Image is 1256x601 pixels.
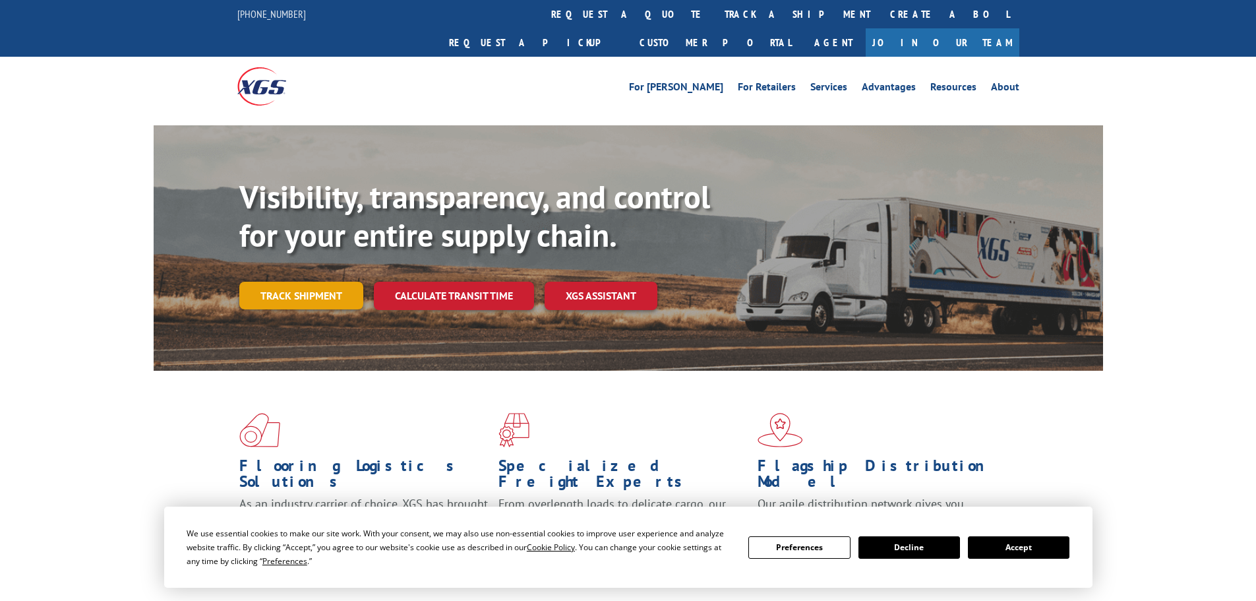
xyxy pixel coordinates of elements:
[239,413,280,447] img: xgs-icon-total-supply-chain-intelligence-red
[930,82,976,96] a: Resources
[968,536,1069,559] button: Accept
[262,555,307,567] span: Preferences
[748,536,850,559] button: Preferences
[374,282,534,310] a: Calculate transit time
[239,282,363,309] a: Track shipment
[239,458,489,496] h1: Flooring Logistics Solutions
[439,28,630,57] a: Request a pickup
[239,176,710,255] b: Visibility, transparency, and control for your entire supply chain.
[545,282,657,310] a: XGS ASSISTANT
[498,413,529,447] img: xgs-icon-focused-on-flooring-red
[866,28,1019,57] a: Join Our Team
[758,458,1007,496] h1: Flagship Distribution Model
[498,458,748,496] h1: Specialized Freight Experts
[758,496,1000,527] span: Our agile distribution network gives you nationwide inventory management on demand.
[187,526,733,568] div: We use essential cookies to make our site work. With your consent, we may also use non-essential ...
[862,82,916,96] a: Advantages
[630,28,801,57] a: Customer Portal
[498,496,748,555] p: From overlength loads to delicate cargo, our experienced staff knows the best way to move your fr...
[858,536,960,559] button: Decline
[991,82,1019,96] a: About
[738,82,796,96] a: For Retailers
[237,7,306,20] a: [PHONE_NUMBER]
[164,507,1092,588] div: Cookie Consent Prompt
[239,496,488,543] span: As an industry carrier of choice, XGS has brought innovation and dedication to flooring logistics...
[629,82,723,96] a: For [PERSON_NAME]
[758,413,803,447] img: xgs-icon-flagship-distribution-model-red
[527,542,575,553] span: Cookie Policy
[810,82,847,96] a: Services
[801,28,866,57] a: Agent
